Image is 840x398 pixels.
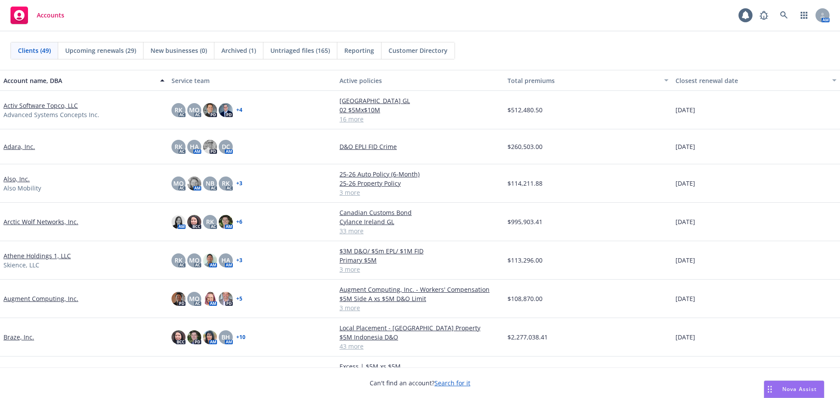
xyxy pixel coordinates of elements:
span: Also Mobility [3,183,41,193]
span: Customer Directory [388,46,448,55]
a: Athene Holdings 1, LLC [3,251,71,260]
img: photo [219,103,233,117]
span: BH [221,332,230,342]
div: Closest renewal date [675,76,827,85]
a: + 6 [236,219,242,225]
a: Augment Computing, Inc. - Workers' Compensation [339,285,500,294]
img: photo [171,215,185,229]
span: $995,903.41 [507,217,542,226]
span: [DATE] [675,256,695,265]
img: photo [203,103,217,117]
a: 3 more [339,303,500,312]
span: New businesses (0) [150,46,207,55]
span: $512,480.50 [507,105,542,114]
span: [DATE] [675,217,695,226]
span: Can't find an account? [370,378,470,388]
span: MQ [189,256,199,265]
span: Clients (49) [18,46,51,55]
a: Cylance Ireland GL [339,217,500,226]
a: Report a Bug [755,7,773,24]
span: $114,211.88 [507,179,542,188]
a: Excess | $5M xs $5M [339,362,500,371]
a: 3 more [339,265,500,274]
img: photo [203,253,217,267]
span: MQ [189,105,199,114]
span: [DATE] [675,105,695,114]
a: Adara, Inc. [3,142,35,151]
a: 33 more [339,226,500,235]
a: 25-26 Auto Policy (6-Month) [339,170,500,179]
span: Advanced Systems Concepts Inc. [3,110,99,119]
span: MQ [173,179,184,188]
a: + 10 [236,335,245,340]
span: [DATE] [675,332,695,342]
a: Canadian Customs Bond [339,208,500,217]
a: Arctic Wolf Networks, Inc. [3,217,78,226]
a: 43 more [339,342,500,351]
span: $260,503.00 [507,142,542,151]
a: $5M Indonesia D&O [339,332,500,342]
span: [DATE] [675,142,695,151]
span: MQ [189,294,199,303]
button: Service team [168,70,336,91]
a: $5M Side A xs $5M D&O Limit [339,294,500,303]
a: 25-26 Property Policy [339,179,500,188]
a: Search [775,7,793,24]
span: DC [222,142,230,151]
a: Braze, Inc. [3,332,34,342]
a: Also, Inc. [3,174,30,183]
span: Reporting [344,46,374,55]
div: Account name, DBA [3,76,155,85]
span: Nova Assist [782,385,817,393]
a: $3M D&O/ $5m EPL/ $1M FID [339,246,500,256]
a: Search for it [434,379,470,387]
a: Primary $5M [339,256,500,265]
div: Active policies [339,76,500,85]
a: Local Placement - [GEOGRAPHIC_DATA] Property [339,323,500,332]
span: [DATE] [675,179,695,188]
span: RK [206,217,214,226]
a: Augment Computing, Inc. [3,294,78,303]
a: + 3 [236,181,242,186]
span: $113,296.00 [507,256,542,265]
img: photo [187,330,201,344]
a: + 3 [236,258,242,263]
span: [DATE] [675,294,695,303]
span: RK [222,179,230,188]
a: [GEOGRAPHIC_DATA] GL [339,96,500,105]
a: + 5 [236,296,242,301]
img: photo [187,177,201,190]
a: D&O EPLI FID Crime [339,142,500,151]
span: Archived (1) [221,46,256,55]
img: photo [219,292,233,306]
img: photo [203,330,217,344]
a: Activ Software Topco, LLC [3,101,78,110]
div: Total premiums [507,76,659,85]
div: Service team [171,76,332,85]
span: RK [175,142,182,151]
span: $108,870.00 [507,294,542,303]
span: RK [175,105,182,114]
a: Accounts [7,3,68,28]
a: 16 more [339,114,500,124]
span: HA [221,256,230,265]
img: photo [171,330,185,344]
div: Drag to move [764,381,775,398]
span: NB [206,179,214,188]
img: photo [219,215,233,229]
img: photo [203,140,217,154]
a: 3 more [339,188,500,197]
a: + 4 [236,107,242,113]
img: photo [203,292,217,306]
span: RK [175,256,182,265]
a: 02 $5Mx$10M [339,105,500,114]
img: photo [187,215,201,229]
button: Total premiums [504,70,672,91]
span: HA [190,142,199,151]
